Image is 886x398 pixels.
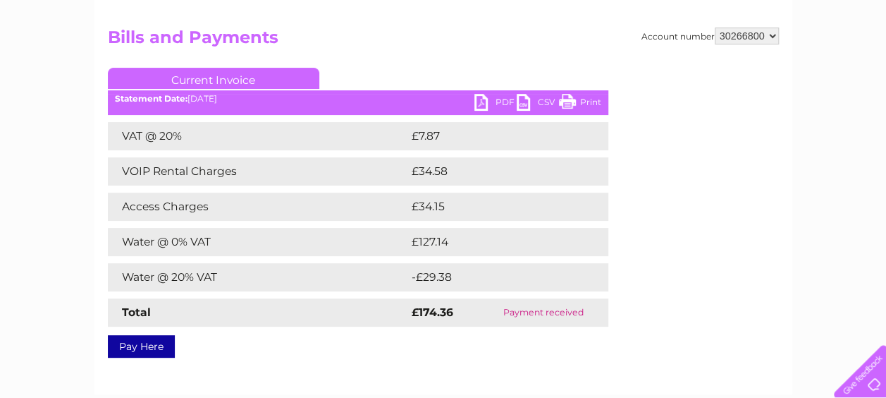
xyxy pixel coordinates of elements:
[31,37,103,80] img: logo.png
[713,60,755,71] a: Telecoms
[108,122,408,150] td: VAT @ 20%
[108,335,175,358] a: Pay Here
[108,28,779,54] h2: Bills and Payments
[479,298,608,327] td: Payment received
[408,157,580,186] td: £34.58
[517,94,559,114] a: CSV
[115,93,187,104] b: Statement Date:
[559,94,601,114] a: Print
[412,306,453,319] strong: £174.36
[673,60,704,71] a: Energy
[122,306,151,319] strong: Total
[408,263,582,291] td: -£29.38
[474,94,517,114] a: PDF
[111,8,777,68] div: Clear Business is a trading name of Verastar Limited (registered in [GEOGRAPHIC_DATA] No. 3667643...
[108,193,408,221] td: Access Charges
[839,60,873,71] a: Log out
[763,60,784,71] a: Blog
[792,60,827,71] a: Contact
[408,193,579,221] td: £34.15
[108,94,608,104] div: [DATE]
[620,7,718,25] a: 0333 014 3131
[641,28,779,44] div: Account number
[108,263,408,291] td: Water @ 20% VAT
[408,122,575,150] td: £7.87
[108,68,319,89] a: Current Invoice
[408,228,581,256] td: £127.14
[108,157,408,186] td: VOIP Rental Charges
[638,60,665,71] a: Water
[108,228,408,256] td: Water @ 0% VAT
